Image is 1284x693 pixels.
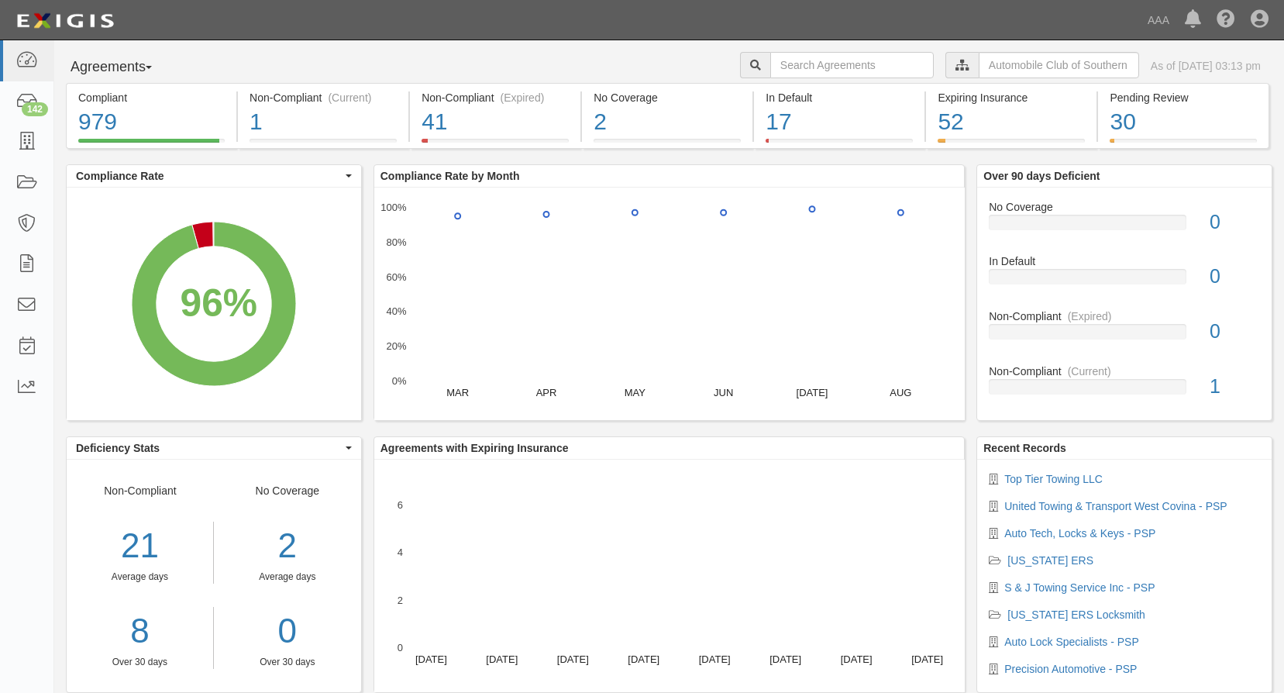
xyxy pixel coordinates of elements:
[989,253,1260,309] a: In Default0
[983,442,1066,454] b: Recent Records
[501,90,545,105] div: (Expired)
[1004,500,1227,512] a: United Towing & Transport West Covina - PSP
[386,305,406,317] text: 40%
[386,236,406,248] text: 80%
[398,546,403,558] text: 4
[67,165,361,187] button: Compliance Rate
[328,90,371,105] div: (Current)
[66,52,182,83] button: Agreements
[398,642,403,653] text: 0
[1098,139,1269,151] a: Pending Review30
[422,105,569,139] div: 41
[1004,663,1137,675] a: Precision Automotive - PSP
[926,139,1096,151] a: Expiring Insurance52
[67,607,213,656] a: 8
[380,170,520,182] b: Compliance Rate by Month
[238,139,408,151] a: Non-Compliant(Current)1
[66,139,236,151] a: Compliant979
[76,440,342,456] span: Deficiency Stats
[1007,609,1145,621] a: [US_STATE] ERS Locksmith
[840,653,872,665] text: [DATE]
[78,90,225,105] div: Compliant
[977,309,1272,324] div: Non-Compliant
[391,375,406,387] text: 0%
[1004,636,1139,648] a: Auto Lock Specialists - PSP
[410,139,580,151] a: Non-Compliant(Expired)41
[1198,373,1272,401] div: 1
[250,90,397,105] div: Non-Compliant (Current)
[628,653,659,665] text: [DATE]
[1110,105,1256,139] div: 30
[76,168,342,184] span: Compliance Rate
[594,105,741,139] div: 2
[938,90,1085,105] div: Expiring Insurance
[796,387,828,398] text: [DATE]
[624,387,645,398] text: MAY
[977,253,1272,269] div: In Default
[12,7,119,35] img: logo-5460c22ac91f19d4615b14bd174203de0afe785f0fc80cf4dbbc73dc1793850b.png
[977,199,1272,215] div: No Coverage
[979,52,1139,78] input: Automobile Club of Southern California
[769,653,801,665] text: [DATE]
[1140,5,1177,36] a: AAA
[78,105,225,139] div: 979
[535,387,556,398] text: APR
[415,653,447,665] text: [DATE]
[1068,309,1112,324] div: (Expired)
[1198,318,1272,346] div: 0
[890,387,911,398] text: AUG
[699,653,731,665] text: [DATE]
[1007,554,1093,567] a: [US_STATE] ERS
[380,202,407,213] text: 100%
[67,656,213,669] div: Over 30 days
[582,139,752,151] a: No Coverage2
[1004,527,1155,540] a: Auto Tech, Locks & Keys - PSP
[386,340,406,352] text: 20%
[766,105,913,139] div: 17
[225,656,349,669] div: Over 30 days
[1198,263,1272,291] div: 0
[983,170,1100,182] b: Over 90 days Deficient
[486,653,518,665] text: [DATE]
[225,607,349,656] a: 0
[938,105,1085,139] div: 52
[380,442,569,454] b: Agreements with Expiring Insurance
[1198,209,1272,236] div: 0
[67,437,361,459] button: Deficiency Stats
[770,52,934,78] input: Search Agreements
[911,653,943,665] text: [DATE]
[374,188,965,420] svg: A chart.
[989,364,1260,407] a: Non-Compliant(Current)1
[1004,473,1103,485] a: Top Tier Towing LLC
[67,483,214,669] div: Non-Compliant
[250,105,397,139] div: 1
[446,387,469,398] text: MAR
[977,364,1272,379] div: Non-Compliant
[754,139,924,151] a: In Default17
[22,102,48,116] div: 142
[989,199,1260,254] a: No Coverage0
[398,499,403,511] text: 6
[67,188,361,420] svg: A chart.
[714,387,733,398] text: JUN
[1217,11,1235,29] i: Help Center - Complianz
[594,90,741,105] div: No Coverage
[1110,90,1256,105] div: Pending Review
[374,460,965,692] svg: A chart.
[1004,581,1155,594] a: S & J Towing Service Inc - PSP
[67,522,213,571] div: 21
[214,483,361,669] div: No Coverage
[181,275,257,330] div: 96%
[1068,364,1111,379] div: (Current)
[225,571,349,584] div: Average days
[67,571,213,584] div: Average days
[1151,58,1261,74] div: As of [DATE] 03:13 pm
[422,90,569,105] div: Non-Compliant (Expired)
[766,90,913,105] div: In Default
[386,271,406,282] text: 60%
